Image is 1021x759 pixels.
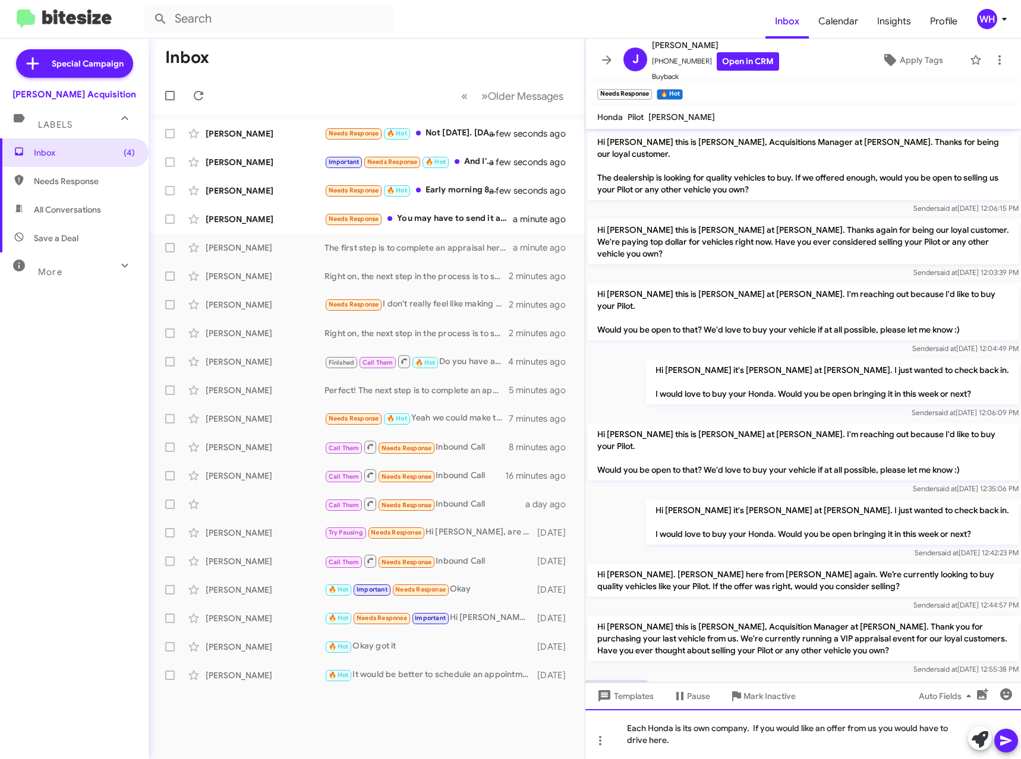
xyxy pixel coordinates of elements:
[324,583,535,596] div: Okay
[206,299,324,311] div: [PERSON_NAME]
[34,147,135,159] span: Inbox
[505,470,575,482] div: 16 minutes ago
[509,441,575,453] div: 8 minutes ago
[329,301,379,308] span: Needs Response
[765,4,809,39] span: Inbox
[324,439,509,454] div: Inbound Call
[367,158,418,166] span: Needs Response
[504,185,575,197] div: a few seconds ago
[913,484,1019,493] span: Sender [DATE] 12:35:06 PM
[743,685,796,707] span: Mark Inactive
[861,49,964,71] button: Apply Tags
[38,267,62,277] span: More
[900,49,943,71] span: Apply Tags
[913,268,1019,277] span: Sender [DATE] 12:03:39 PM
[585,709,1021,759] div: Each Honda is its own company. If you would like an offer from us you would have to drive here.
[34,175,135,187] span: Needs Response
[912,344,1019,353] span: Sender [DATE] 12:04:49 PM
[717,52,779,71] a: Open in CRM
[206,156,324,168] div: [PERSON_NAME]
[324,468,505,483] div: Inbound Call
[937,204,957,213] span: said at
[329,186,379,194] span: Needs Response
[632,50,639,69] span: J
[588,616,1019,661] p: Hi [PERSON_NAME] this is [PERSON_NAME], Acquisition Manager at [PERSON_NAME]. Thank you for purch...
[509,413,575,425] div: 7 minutes ago
[977,9,997,29] div: WH
[652,38,779,52] span: [PERSON_NAME]
[913,665,1019,673] span: Sender [DATE] 12:55:38 PM
[387,129,407,137] span: 🔥 Hot
[206,270,324,282] div: [PERSON_NAME]
[935,344,956,353] span: said at
[324,298,509,311] div: I don't really feel like making the trip to the dealership of there isn't a vehicle I'd be willin...
[329,614,349,622] span: 🔥 Hot
[324,184,504,197] div: Early morning 8am
[509,270,575,282] div: 2 minutes ago
[913,204,1019,213] span: Sender [DATE] 12:06:15 PM
[363,359,393,366] span: Call Them
[535,527,575,539] div: [DATE]
[628,112,644,122] span: Pilot
[206,384,324,396] div: [PERSON_NAME]
[324,270,509,282] div: Right on, the next step in the process is to schedule an appointment so I can appraise your vehic...
[382,473,432,480] span: Needs Response
[657,89,682,100] small: 🔥 Hot
[937,600,957,609] span: said at
[597,89,652,100] small: Needs Response
[206,185,324,197] div: [PERSON_NAME]
[324,354,508,369] div: Do you have a moment for a quick phone call?
[588,283,1019,340] p: Hi [PERSON_NAME] this is [PERSON_NAME] at [PERSON_NAME]. I'm reaching out because I'd like to buy...
[687,685,710,707] span: Pause
[474,84,571,108] button: Next
[509,384,575,396] div: 5 minutes ago
[646,359,1019,404] p: Hi [PERSON_NAME] it's [PERSON_NAME] at [PERSON_NAME]. I just wanted to check back in. I would lov...
[324,327,509,339] div: Right on, the next step in the process is to schedule an appointment so I can appraise your vehic...
[909,685,985,707] button: Auto Fields
[38,119,73,130] span: Labels
[206,470,324,482] div: [PERSON_NAME]
[324,526,535,539] div: Hi [PERSON_NAME], are you guys open [DATE] for appraisal?
[597,112,623,122] span: Honda
[329,558,360,566] span: Call Them
[357,586,387,593] span: Important
[481,88,488,103] span: »
[535,612,575,624] div: [DATE]
[329,473,360,480] span: Call Them
[206,128,324,140] div: [PERSON_NAME]
[535,584,575,596] div: [DATE]
[415,359,436,366] span: 🔥 Hot
[206,555,324,567] div: [PERSON_NAME]
[34,232,78,244] span: Save a Deal
[329,129,379,137] span: Needs Response
[921,4,967,39] a: Profile
[513,242,575,254] div: a minute ago
[52,58,124,69] span: Special Campaign
[144,5,393,33] input: Search
[648,112,715,122] span: [PERSON_NAME]
[525,498,575,510] div: a day ago
[652,52,779,71] span: [PHONE_NUMBER]
[387,186,407,194] span: 🔥 Hot
[935,408,956,417] span: said at
[509,327,575,339] div: 2 minutes ago
[357,614,407,622] span: Needs Response
[329,671,349,679] span: 🔥 Hot
[206,413,324,425] div: [PERSON_NAME]
[461,88,468,103] span: «
[329,643,349,650] span: 🔥 Hot
[329,529,363,536] span: Try Pausing
[206,441,324,453] div: [PERSON_NAME]
[324,611,535,625] div: Hi [PERSON_NAME], I am here waiting in the showroom.
[868,4,921,39] a: Insights
[324,640,535,653] div: Okay got it
[504,128,575,140] div: a few seconds ago
[206,356,324,368] div: [PERSON_NAME]
[12,88,136,100] div: [PERSON_NAME] Acquisition
[329,359,355,366] span: Finished
[809,4,868,39] span: Calendar
[324,554,535,568] div: Inbound Call
[938,548,959,557] span: said at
